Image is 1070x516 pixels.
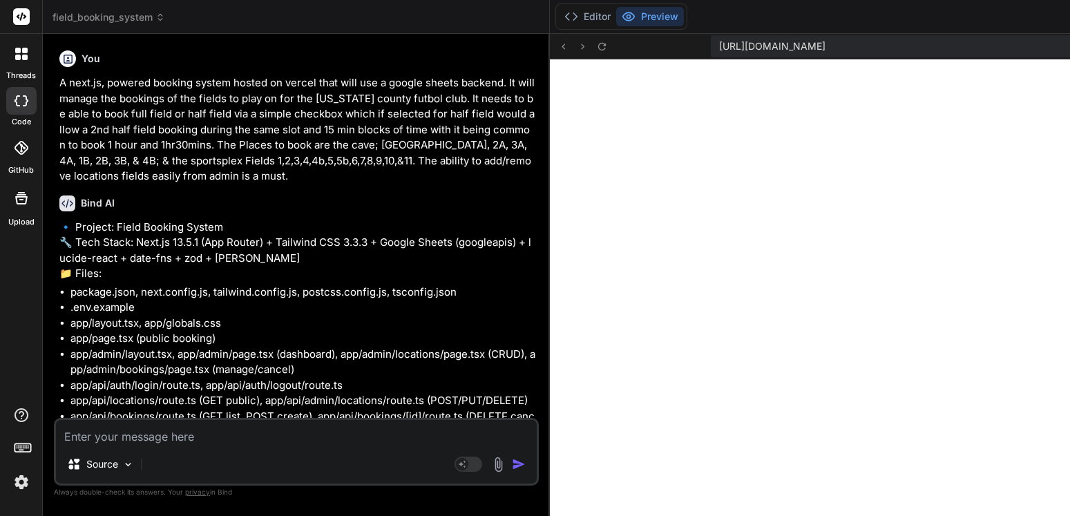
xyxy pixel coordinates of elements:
button: Editor [559,7,616,26]
label: GitHub [8,164,34,176]
li: app/layout.tsx, app/globals.css [70,316,536,332]
button: Preview [616,7,684,26]
p: Source [86,457,118,471]
li: app/api/bookings/route.ts (GET list, POST create), app/api/bookings/[id]/route.ts (DELETE cancel) [70,409,536,440]
label: Upload [8,216,35,228]
p: A next.js, powered booking system hosted on vercel that will use a google sheets backend. It will... [59,75,536,184]
li: .env.example [70,300,536,316]
img: settings [10,470,33,494]
li: app/api/auth/login/route.ts, app/api/auth/logout/route.ts [70,378,536,394]
li: app/page.tsx (public booking) [70,331,536,347]
h6: Bind AI [81,196,115,210]
img: icon [512,457,526,471]
img: Pick Models [122,459,134,470]
p: 🔹 Project: Field Booking System 🔧 Tech Stack: Next.js 13.5.1 (App Router) + Tailwind CSS 3.3.3 + ... [59,220,536,282]
p: Always double-check its answers. Your in Bind [54,486,539,499]
label: code [12,116,31,128]
span: [URL][DOMAIN_NAME] [719,39,825,53]
span: field_booking_system [52,10,165,24]
img: attachment [490,457,506,472]
li: app/admin/layout.tsx, app/admin/page.tsx (dashboard), app/admin/locations/page.tsx (CRUD), app/ad... [70,347,536,378]
li: app/api/locations/route.ts (GET public), app/api/admin/locations/route.ts (POST/PUT/DELETE) [70,393,536,409]
span: privacy [185,488,210,496]
label: threads [6,70,36,82]
li: package.json, next.config.js, tailwind.config.js, postcss.config.js, tsconfig.json [70,285,536,300]
h6: You [82,52,100,66]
